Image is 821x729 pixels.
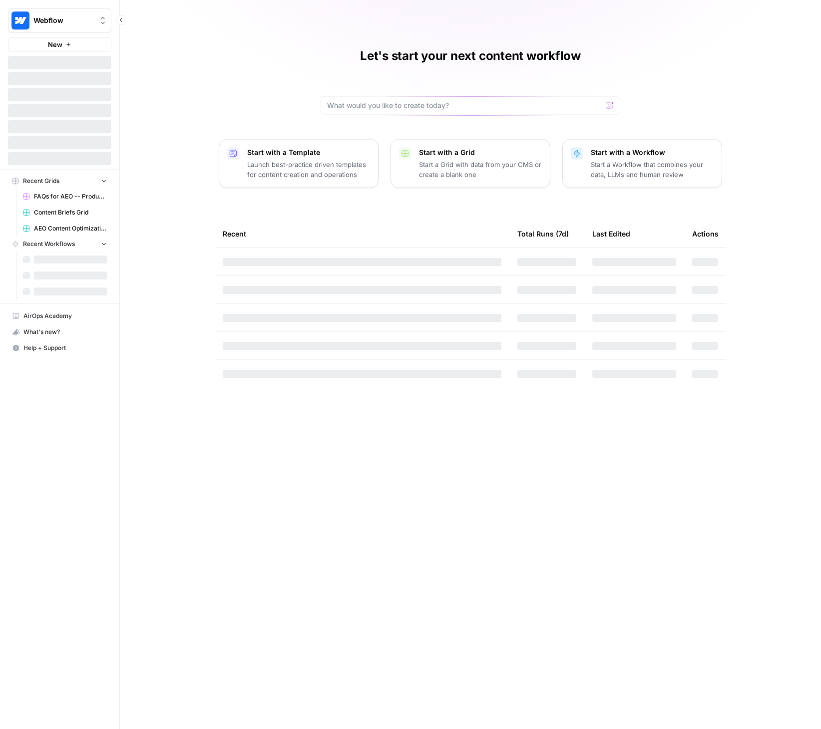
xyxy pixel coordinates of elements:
[692,220,719,247] div: Actions
[18,204,111,220] a: Content Briefs Grid
[591,159,714,179] p: Start a Workflow that combines your data, LLMs and human review
[8,236,111,251] button: Recent Workflows
[592,220,630,247] div: Last Edited
[18,188,111,204] a: FAQs for AEO -- Product/Features Pages Grid
[223,220,501,247] div: Recent
[419,159,542,179] p: Start a Grid with data from your CMS or create a blank one
[11,11,29,29] img: Webflow Logo
[8,173,111,188] button: Recent Grids
[8,340,111,356] button: Help + Support
[562,139,722,188] button: Start with a WorkflowStart a Workflow that combines your data, LLMs and human review
[591,147,714,157] p: Start with a Workflow
[34,224,107,233] span: AEO Content Optimizations Grid
[419,147,542,157] p: Start with a Grid
[247,159,370,179] p: Launch best-practice driven templates for content creation and operations
[23,239,75,248] span: Recent Workflows
[8,8,111,33] button: Workspace: Webflow
[18,220,111,236] a: AEO Content Optimizations Grid
[247,147,370,157] p: Start with a Template
[8,37,111,52] button: New
[8,324,111,340] button: What's new?
[33,15,94,25] span: Webflow
[8,324,111,339] div: What's new?
[34,192,107,201] span: FAQs for AEO -- Product/Features Pages Grid
[23,311,107,320] span: AirOps Academy
[360,48,581,64] h1: Let's start your next content workflow
[327,100,602,110] input: What would you like to create today?
[23,176,59,185] span: Recent Grids
[23,343,107,352] span: Help + Support
[8,308,111,324] a: AirOps Academy
[34,208,107,217] span: Content Briefs Grid
[219,139,379,188] button: Start with a TemplateLaunch best-practice driven templates for content creation and operations
[48,39,62,49] span: New
[517,220,569,247] div: Total Runs (7d)
[391,139,550,188] button: Start with a GridStart a Grid with data from your CMS or create a blank one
